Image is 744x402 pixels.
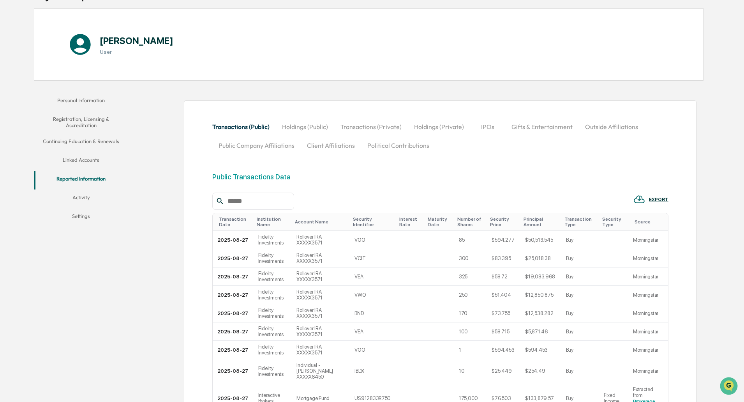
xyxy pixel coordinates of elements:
a: 🗄️Attestations [53,95,100,109]
td: $58.72 [487,267,520,286]
td: VWO [350,286,396,304]
td: $25,018.38 [520,249,561,267]
button: Holdings (Public) [276,117,334,136]
td: Fidelity Investments [254,231,292,249]
span: Attestations [64,98,97,106]
td: Rollover IRA XXXXX3571 [292,341,350,359]
button: Activity [34,189,128,208]
td: $58.715 [487,322,520,341]
div: Toggle SortBy [524,216,558,227]
iframe: Open customer support [719,376,740,397]
td: 325 [454,267,487,286]
td: Fidelity Investments [254,267,292,286]
td: Fidelity Investments [254,359,292,383]
td: VEA [350,267,396,286]
a: 🔎Data Lookup [5,110,52,124]
button: Political Contributions [361,136,435,155]
td: Rollover IRA XXXXX3571 [292,231,350,249]
td: Buy [561,341,599,359]
div: Toggle SortBy [428,216,451,227]
td: Buy [561,286,599,304]
td: VEA [350,322,396,341]
td: 2025-08-27 [213,341,254,359]
button: Outside Affiliations [579,117,644,136]
div: Toggle SortBy [295,219,347,225]
div: secondary tabs example [212,117,668,155]
td: Fidelity Investments [254,304,292,322]
h1: [PERSON_NAME] [100,35,173,46]
td: 2025-08-27 [213,231,254,249]
button: Gifts & Entertainment [505,117,579,136]
div: 🔎 [8,114,14,120]
td: Buy [561,231,599,249]
div: Start new chat [26,60,128,67]
td: Buy [561,249,599,267]
td: $12,538.282 [520,304,561,322]
td: 2025-08-27 [213,249,254,267]
td: 1 [454,341,487,359]
button: Public Company Affiliations [212,136,301,155]
td: Fidelity Investments [254,341,292,359]
td: 2025-08-27 [213,304,254,322]
td: 10 [454,359,487,383]
td: Morningstar [628,286,668,304]
a: Powered byPylon [55,132,94,138]
td: Fidelity Investments [254,286,292,304]
td: 250 [454,286,487,304]
td: Rollover IRA XXXXX3571 [292,249,350,267]
div: 🗄️ [56,99,63,105]
div: 🖐️ [8,99,14,105]
td: Morningstar [628,249,668,267]
h3: User [100,49,173,55]
button: Personal Information [34,92,128,111]
div: Toggle SortBy [399,216,421,227]
td: Morningstar [628,304,668,322]
button: Holdings (Private) [408,117,470,136]
td: BND [350,304,396,322]
td: 2025-08-27 [213,286,254,304]
td: $594.453 [487,341,520,359]
td: Buy [561,359,599,383]
button: Transactions (Private) [334,117,408,136]
td: Individual - [PERSON_NAME] XXXXX6450 [292,359,350,383]
button: Continuing Education & Renewals [34,133,128,152]
td: Buy [561,304,599,322]
td: 100 [454,322,487,341]
td: $254.49 [520,359,561,383]
td: $83.395 [487,249,520,267]
td: 300 [454,249,487,267]
td: 2025-08-27 [213,322,254,341]
button: Client Affiliations [301,136,361,155]
div: EXPORT [649,197,668,202]
td: Rollover IRA XXXXX3571 [292,286,350,304]
td: Rollover IRA XXXXX3571 [292,304,350,322]
td: $12,850.875 [520,286,561,304]
td: 2025-08-27 [213,267,254,286]
div: We're available if you need us! [26,67,99,74]
div: Toggle SortBy [490,216,517,227]
td: IBDX [350,359,396,383]
a: 🖐️Preclearance [5,95,53,109]
td: Buy [561,322,599,341]
td: VCIT [350,249,396,267]
button: IPOs [470,117,505,136]
button: Registration, Licensing & Accreditation [34,111,128,133]
td: Morningstar [628,359,668,383]
td: Morningstar [628,267,668,286]
td: $19,083.968 [520,267,561,286]
button: Start new chat [132,62,142,71]
td: VOO [350,341,396,359]
span: Data Lookup [16,113,49,121]
td: Fidelity Investments [254,249,292,267]
td: Fidelity Investments [254,322,292,341]
button: Settings [34,208,128,227]
td: $5,871.46 [520,322,561,341]
div: Toggle SortBy [635,219,665,225]
div: Toggle SortBy [457,216,484,227]
td: Buy [561,267,599,286]
div: Public Transactions Data [212,173,291,181]
button: Linked Accounts [34,152,128,171]
td: $51.404 [487,286,520,304]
